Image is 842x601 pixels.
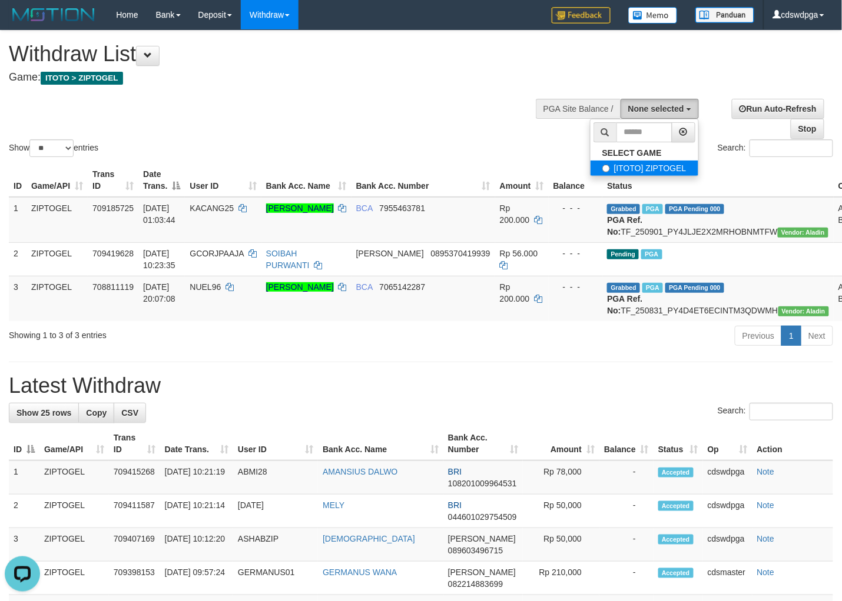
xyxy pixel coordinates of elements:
td: Rp 210,000 [523,562,599,595]
td: 709415268 [109,460,160,495]
span: Marked by cdswdpga [642,204,663,214]
th: User ID: activate to sort column ascending [185,163,261,197]
th: Status: activate to sort column ascending [654,427,703,460]
span: Accepted [658,468,694,478]
a: [PERSON_NAME] [266,203,334,213]
th: ID [9,163,26,197]
a: Note [757,567,775,577]
span: [DATE] 10:23:35 [143,249,175,270]
span: PGA Pending [665,204,724,214]
a: [PERSON_NAME] [266,282,334,292]
td: ZIPTOGEL [26,276,88,321]
a: GERMANUS WANA [323,567,397,577]
button: None selected [621,99,699,119]
h4: Game: [9,72,549,84]
input: Search: [750,403,833,420]
th: Trans ID: activate to sort column ascending [109,427,160,460]
td: ZIPTOGEL [39,528,109,562]
span: Pending [607,249,639,259]
th: Balance [549,163,603,197]
td: TF_250831_PY4D4ET6ECINTM3QDWMH [602,276,834,321]
td: cdswdpga [703,528,753,562]
th: Balance: activate to sort column ascending [599,427,654,460]
span: BRI [448,500,462,510]
td: 709398153 [109,562,160,595]
img: Button%20Memo.svg [628,7,678,24]
td: ZIPTOGEL [39,460,109,495]
span: Accepted [658,535,694,545]
td: 3 [9,528,39,562]
span: PGA Pending [665,283,724,293]
a: Copy [78,403,114,423]
label: Show entries [9,139,98,157]
span: BRI [448,467,462,476]
span: Copy [86,408,107,418]
a: AMANSIUS DALWO [323,467,397,476]
span: [PERSON_NAME] [356,249,424,258]
td: TF_250901_PY4JLJE2X2MRHOBNMTFW [602,197,834,243]
td: Rp 50,000 [523,495,599,528]
a: MELY [323,500,344,510]
td: GERMANUS01 [233,562,318,595]
td: [DATE] 10:21:19 [160,460,233,495]
span: Accepted [658,501,694,511]
div: Showing 1 to 3 of 3 entries [9,325,342,341]
span: BCA [356,203,373,213]
span: PGA [641,249,662,259]
td: - [599,460,654,495]
td: - [599,562,654,595]
span: 709419628 [92,249,134,258]
button: Open LiveChat chat widget [5,5,40,40]
span: [PERSON_NAME] [448,534,516,543]
span: Copy 089603496715 to clipboard [448,546,503,555]
td: ASHABZIP [233,528,318,562]
td: ZIPTOGEL [39,562,109,595]
span: 708811119 [92,282,134,292]
span: Vendor URL: https://payment4.1velocity.biz [778,228,828,238]
b: PGA Ref. No: [607,215,642,236]
span: Copy 108201009964531 to clipboard [448,479,517,488]
th: Game/API: activate to sort column ascending [39,427,109,460]
td: [DATE] [233,495,318,528]
div: - - - [553,202,598,214]
b: SELECT GAME [602,148,662,158]
td: 3 [9,276,26,321]
a: Previous [735,326,782,346]
td: 2 [9,242,26,276]
img: panduan.png [695,7,754,23]
th: Date Trans.: activate to sort column ascending [160,427,233,460]
td: Rp 78,000 [523,460,599,495]
th: User ID: activate to sort column ascending [233,427,318,460]
a: SOIBAH PURWANTI [266,249,310,270]
th: Game/API: activate to sort column ascending [26,163,88,197]
td: [DATE] 09:57:24 [160,562,233,595]
span: Grabbed [607,204,640,214]
td: 2 [9,495,39,528]
a: Stop [791,119,824,139]
th: ID: activate to sort column descending [9,427,39,460]
input: Search: [750,139,833,157]
span: [DATE] 01:03:44 [143,203,175,225]
th: Status [602,163,834,197]
span: ITOTO > ZIPTOGEL [41,72,123,85]
th: Amount: activate to sort column ascending [495,163,549,197]
td: Rp 50,000 [523,528,599,562]
span: Rp 200.000 [500,282,530,303]
span: CSV [121,408,138,418]
div: - - - [553,248,598,259]
th: Amount: activate to sort column ascending [523,427,599,460]
td: ZIPTOGEL [26,242,88,276]
span: Copy 0895370419939 to clipboard [431,249,490,258]
img: MOTION_logo.png [9,6,98,24]
h1: Latest Withdraw [9,374,833,398]
td: cdswdpga [703,495,753,528]
a: Run Auto-Refresh [732,99,824,119]
h1: Withdraw List [9,42,549,66]
a: Note [757,467,775,476]
th: Bank Acc. Number: activate to sort column ascending [443,427,523,460]
th: Bank Acc. Number: activate to sort column ascending [352,163,495,197]
span: 709185725 [92,203,134,213]
td: ZIPTOGEL [26,197,88,243]
td: cdswdpga [703,460,753,495]
label: [ITOTO] ZIPTOGEL [591,161,698,176]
